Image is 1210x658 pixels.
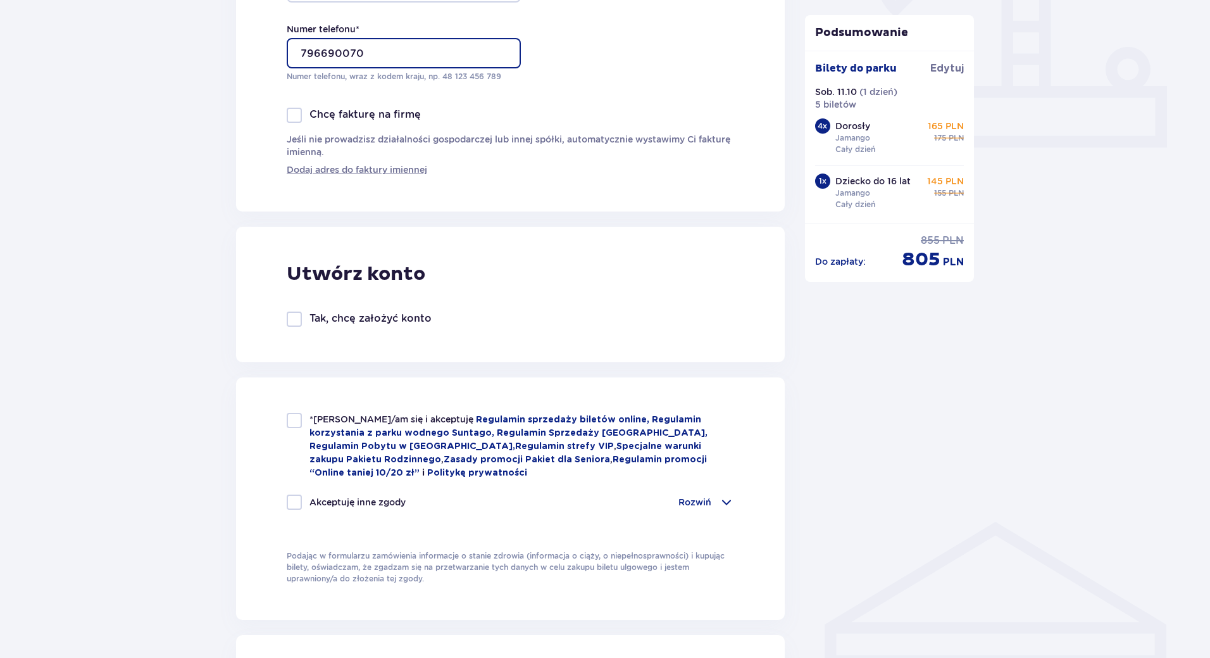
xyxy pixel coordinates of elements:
p: Numer telefonu, wraz z kodem kraju, np. 48 ​123 ​456 ​789 [287,71,521,82]
p: Jamango [835,187,870,199]
p: Bilety do parku [815,61,897,75]
input: Numer telefonu [287,38,521,68]
span: i [422,469,427,478]
p: Chcę fakturę na firmę [309,108,421,122]
p: Cały dzień [835,199,875,210]
span: PLN [949,132,964,144]
span: PLN [949,187,964,199]
label: Numer telefonu * [287,23,359,35]
span: PLN [943,255,964,269]
p: Rozwiń [678,496,711,509]
span: PLN [942,234,964,248]
a: Regulamin Pobytu w [GEOGRAPHIC_DATA], [309,442,515,451]
p: 5 biletów [815,98,856,111]
p: Tak, chcę założyć konto [309,312,432,326]
p: Utwórz konto [287,262,425,286]
p: Dziecko do 16 lat [835,175,911,187]
p: , , , [309,413,734,479]
p: Sob. 11.10 [815,85,857,98]
a: Regulamin sprzedaży biletów online, [476,415,652,424]
span: *[PERSON_NAME]/am się i akceptuję [309,414,476,424]
a: Regulamin Sprzedaży [GEOGRAPHIC_DATA], [497,429,708,438]
p: Cały dzień [835,144,875,155]
span: 155 [934,187,946,199]
a: Regulamin strefy VIP [515,442,614,451]
p: Do zapłaty : [815,255,866,268]
p: Jamango [835,132,870,144]
span: 855 [921,234,940,248]
p: Dorosły [835,120,870,132]
span: Edytuj [930,61,964,75]
div: 1 x [815,174,830,189]
div: 4 x [815,118,830,134]
a: Dodaj adres do faktury imiennej [287,163,427,176]
span: 175 [934,132,946,144]
a: Zasady promocji Pakiet dla Seniora [444,455,610,464]
p: Podsumowanie [805,25,975,41]
a: Politykę prywatności [427,469,527,478]
p: Podając w formularzu zamówienia informacje o stanie zdrowia (informacja o ciąży, o niepełnosprawn... [287,550,734,585]
p: 165 PLN [928,120,964,132]
p: Akceptuję inne zgody [309,496,406,509]
p: 145 PLN [927,175,964,187]
p: Jeśli nie prowadzisz działalności gospodarczej lub innej spółki, automatycznie wystawimy Ci faktu... [287,133,734,158]
span: 805 [902,248,940,272]
p: ( 1 dzień ) [859,85,897,98]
